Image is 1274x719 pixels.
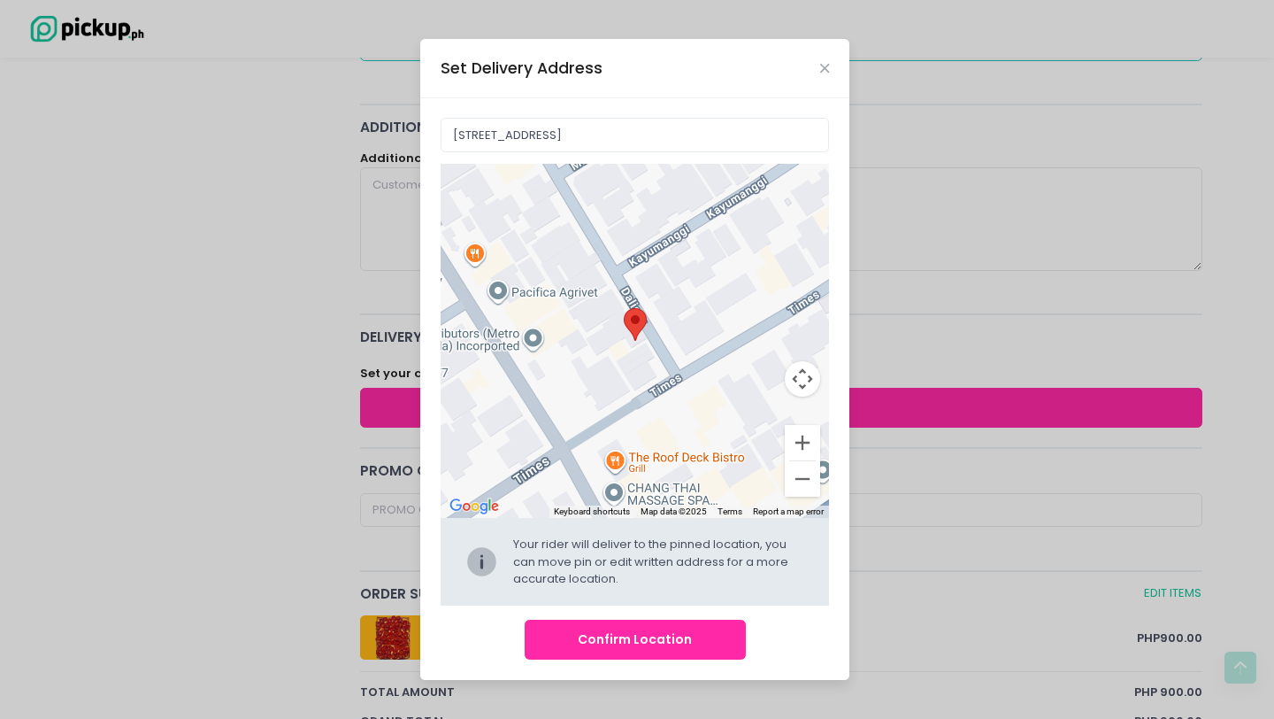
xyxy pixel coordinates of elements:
input: Delivery Address [441,118,830,151]
button: Confirm Location [525,620,746,660]
span: Map data ©2025 [641,506,707,516]
div: Set Delivery Address [441,57,602,80]
button: Zoom in [785,425,820,460]
a: Open this area in Google Maps (opens a new window) [445,495,503,518]
button: Zoom out [785,461,820,497]
img: Google [445,495,503,518]
button: Map camera controls [785,361,820,397]
button: Close [820,64,829,73]
a: Report a map error [753,506,824,516]
a: Terms (opens in new tab) [718,506,742,516]
button: Keyboard shortcuts [554,506,630,518]
div: Your rider will deliver to the pinned location, you can move pin or edit written address for a mo... [513,536,805,588]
